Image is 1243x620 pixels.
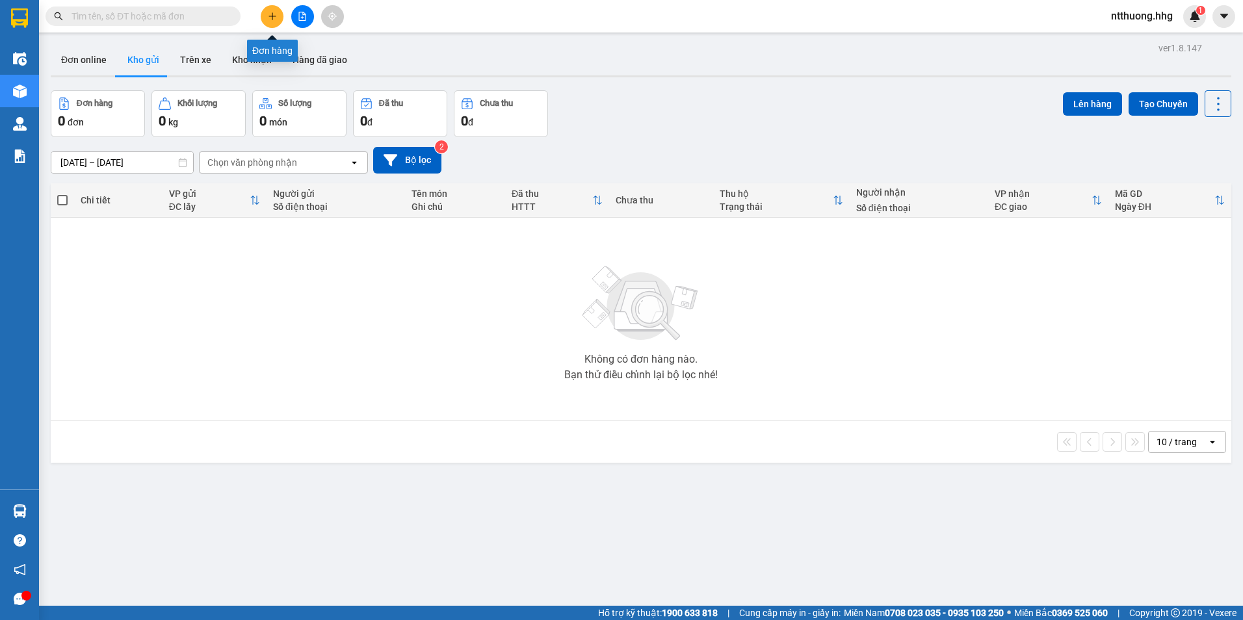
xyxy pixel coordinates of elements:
[454,90,548,137] button: Chưa thu0đ
[159,113,166,129] span: 0
[662,608,718,618] strong: 1900 633 818
[885,608,1004,618] strong: 0708 023 035 - 0935 103 250
[169,188,250,199] div: VP gửi
[1198,6,1203,15] span: 1
[720,188,832,199] div: Thu hộ
[282,44,358,75] button: Hàng đã giao
[1207,437,1218,447] svg: open
[379,99,403,108] div: Đã thu
[58,113,65,129] span: 0
[54,12,63,21] span: search
[468,117,473,127] span: đ
[844,606,1004,620] span: Miền Nam
[856,187,982,198] div: Người nhận
[988,183,1108,218] th: Toggle SortBy
[51,152,193,173] input: Select a date range.
[505,183,609,218] th: Toggle SortBy
[1115,201,1214,212] div: Ngày ĐH
[349,157,360,168] svg: open
[328,12,337,21] span: aim
[995,188,1092,199] div: VP nhận
[461,113,468,129] span: 0
[995,201,1092,212] div: ĐC giao
[268,12,277,21] span: plus
[1157,435,1197,448] div: 10 / trang
[576,258,706,349] img: svg+xml;base64,PHN2ZyBjbGFzcz0ibGlzdC1wbHVnX19zdmciIHhtbG5zPSJodHRwOi8vd3d3LnczLm9yZy8yMDAwL3N2Zy...
[278,99,311,108] div: Số lượng
[564,370,718,380] div: Bạn thử điều chỉnh lại bộ lọc nhé!
[1171,608,1180,617] span: copyright
[13,52,27,66] img: warehouse-icon
[480,99,513,108] div: Chưa thu
[739,606,841,620] span: Cung cấp máy in - giấy in:
[72,9,225,23] input: Tìm tên, số ĐT hoặc mã đơn
[598,606,718,620] span: Hỗ trợ kỹ thuật:
[727,606,729,620] span: |
[168,117,178,127] span: kg
[1196,6,1205,15] sup: 1
[412,201,499,212] div: Ghi chú
[1014,606,1108,620] span: Miền Bắc
[14,593,26,605] span: message
[321,5,344,28] button: aim
[720,201,832,212] div: Trạng thái
[616,195,707,205] div: Chưa thu
[252,90,347,137] button: Số lượng0món
[177,99,217,108] div: Khối lượng
[713,183,849,218] th: Toggle SortBy
[207,156,297,169] div: Chọn văn phòng nhận
[298,12,307,21] span: file-add
[512,188,592,199] div: Đã thu
[435,140,448,153] sup: 2
[169,201,250,212] div: ĐC lấy
[81,195,155,205] div: Chi tiết
[14,534,26,547] span: question-circle
[259,113,267,129] span: 0
[222,44,282,75] button: Kho nhận
[360,113,367,129] span: 0
[1108,183,1231,218] th: Toggle SortBy
[14,563,26,576] span: notification
[367,117,373,127] span: đ
[13,149,27,163] img: solution-icon
[1052,608,1108,618] strong: 0369 525 060
[273,201,399,212] div: Số điện thoại
[269,117,287,127] span: món
[291,5,314,28] button: file-add
[1115,188,1214,199] div: Mã GD
[1007,610,1011,615] span: ⚪️
[11,8,28,28] img: logo-vxr
[117,44,170,75] button: Kho gửi
[1212,5,1235,28] button: caret-down
[170,44,222,75] button: Trên xe
[1158,41,1202,55] div: ver 1.8.147
[412,188,499,199] div: Tên món
[261,5,283,28] button: plus
[163,183,267,218] th: Toggle SortBy
[51,44,117,75] button: Đơn online
[1118,606,1119,620] span: |
[13,84,27,98] img: warehouse-icon
[13,504,27,518] img: warehouse-icon
[353,90,447,137] button: Đã thu0đ
[151,90,246,137] button: Khối lượng0kg
[51,90,145,137] button: Đơn hàng0đơn
[273,188,399,199] div: Người gửi
[1218,10,1230,22] span: caret-down
[1063,92,1122,116] button: Lên hàng
[856,203,982,213] div: Số điện thoại
[584,354,698,365] div: Không có đơn hàng nào.
[13,117,27,131] img: warehouse-icon
[1101,8,1183,24] span: ntthuong.hhg
[512,201,592,212] div: HTTT
[1129,92,1198,116] button: Tạo Chuyến
[373,147,441,174] button: Bộ lọc
[1189,10,1201,22] img: icon-new-feature
[77,99,112,108] div: Đơn hàng
[68,117,84,127] span: đơn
